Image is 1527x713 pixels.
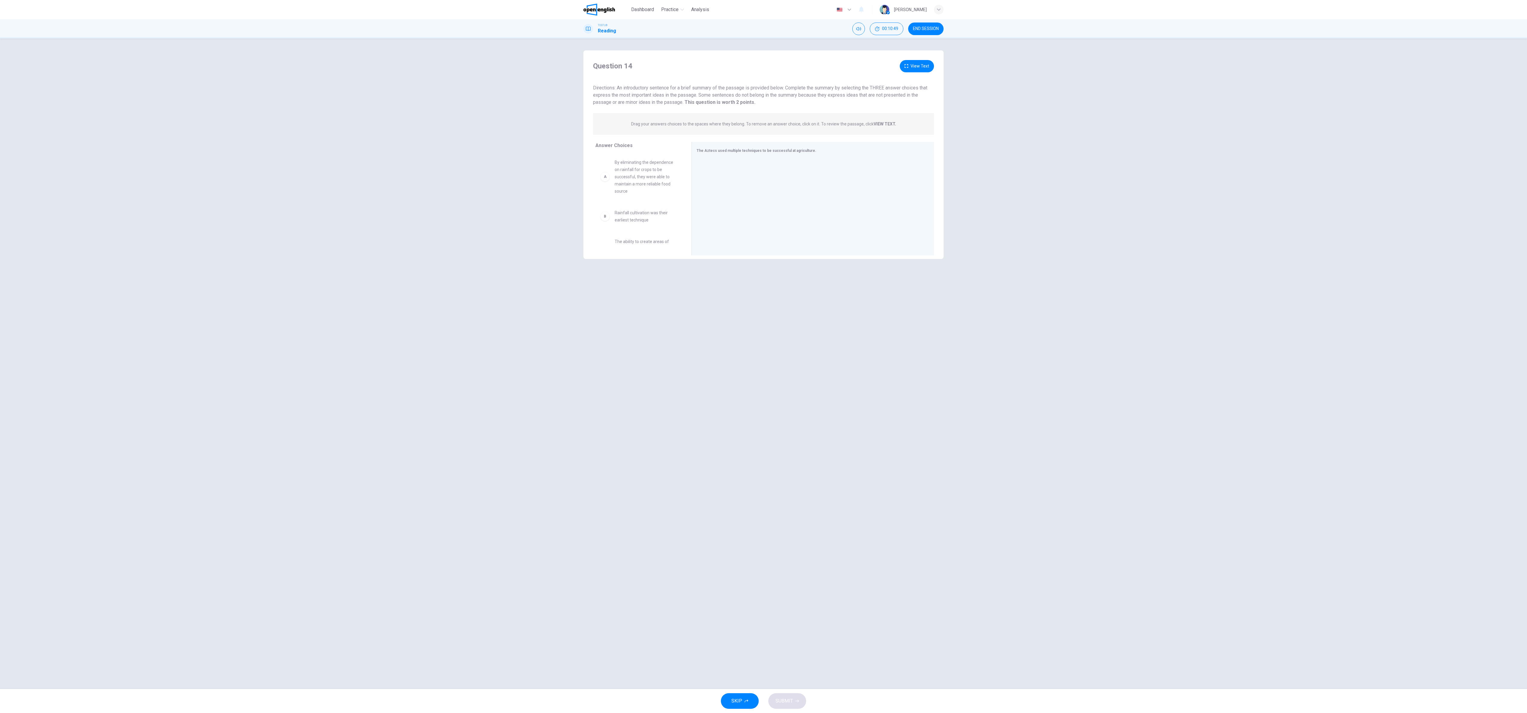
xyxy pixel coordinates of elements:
[595,154,682,200] div: ABy eliminating the dependence on rainfall for crops to be successful, they were able to maintain...
[600,172,610,182] div: A
[598,23,607,27] span: TOEFL®
[661,6,679,13] span: Practice
[631,122,896,126] p: Drag your answers choices to the spaces where they belong. To remove an answer choice, click on i...
[600,212,610,221] div: B
[697,149,816,153] span: The Aztecs used multiple techniques to be successful at agriculture.
[593,61,632,71] h4: Question 14
[659,4,686,15] button: Practice
[870,23,903,35] div: Hide
[874,122,896,126] strong: VIEW TEXT.
[913,26,939,31] span: END SESSION
[691,6,709,13] span: Analysis
[721,693,759,709] button: SKIP
[683,99,755,105] strong: This question is worth 2 points.
[593,85,927,105] span: Directions: An introductory sentence for a brief summary of the passage is provided below. Comple...
[731,697,742,705] span: SKIP
[908,23,944,35] button: END SESSION
[880,5,889,14] img: Profile picture
[583,4,615,16] img: OpenEnglish logo
[595,233,682,279] div: The ability to create areas of land that were better for planting by using terraces made the Azte...
[615,238,677,274] span: The ability to create areas of land that were better for planting by using terraces made the Azte...
[615,159,677,195] span: By eliminating the dependence on rainfall for crops to be successful, they were able to maintain ...
[852,23,865,35] div: Mute
[595,204,682,228] div: BRainfall cultivation was their earliest technique
[629,4,656,15] button: Dashboard
[598,27,616,35] h1: Reading
[836,8,843,12] img: en
[615,209,677,224] span: Rainfall cultivation was their earliest technique
[870,23,903,35] button: 00:10:49
[595,143,633,148] span: Answer Choices
[689,4,712,15] button: Analysis
[882,26,898,31] span: 00:10:49
[583,4,629,16] a: OpenEnglish logo
[631,6,654,13] span: Dashboard
[900,60,934,72] button: View Text
[894,6,927,13] div: [PERSON_NAME]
